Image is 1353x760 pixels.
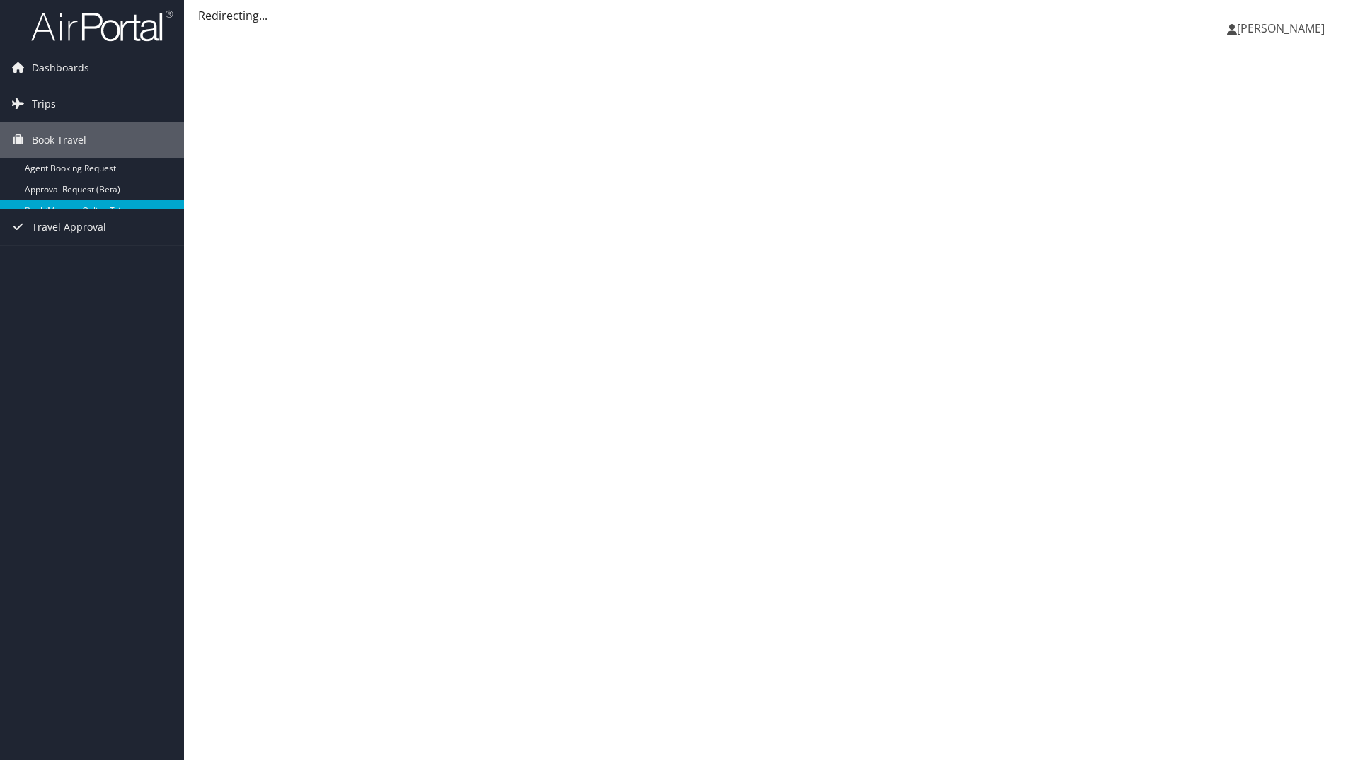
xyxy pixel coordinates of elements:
[31,9,173,42] img: airportal-logo.png
[32,122,86,158] span: Book Travel
[1237,21,1325,36] span: [PERSON_NAME]
[32,50,89,86] span: Dashboards
[32,86,56,122] span: Trips
[198,7,1339,24] div: Redirecting...
[1227,7,1339,50] a: [PERSON_NAME]
[32,209,106,245] span: Travel Approval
